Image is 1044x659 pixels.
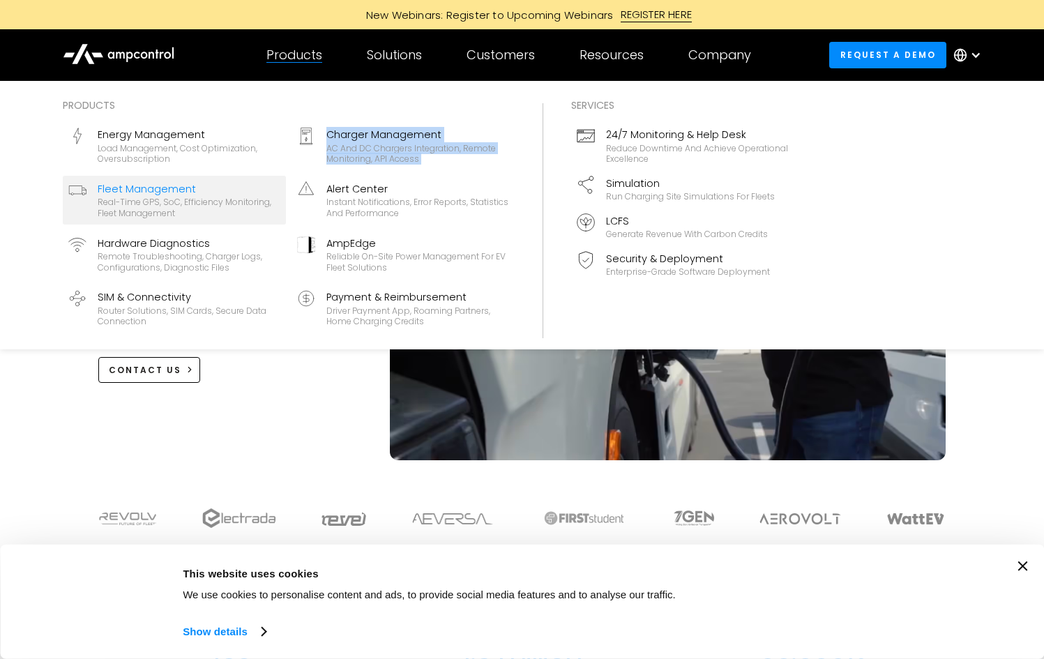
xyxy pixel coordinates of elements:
[606,176,775,191] div: Simulation
[621,7,693,22] div: REGISTER HERE
[467,47,535,63] div: Customers
[98,197,280,218] div: Real-time GPS, SoC, efficiency monitoring, fleet management
[63,176,286,225] a: Fleet ManagementReal-time GPS, SoC, efficiency monitoring, fleet management
[571,121,794,170] a: 24/7 Monitoring & Help DeskReduce downtime and achieve operational excellence
[606,229,768,240] div: Generate revenue with carbon credits
[98,305,280,327] div: Router Solutions, SIM Cards, Secure Data Connection
[580,47,644,63] div: Resources
[352,8,621,22] div: New Webinars: Register to Upcoming Webinars
[571,170,794,208] a: SimulationRun charging site simulations for fleets
[326,197,509,218] div: Instant notifications, error reports, statistics and performance
[326,289,509,305] div: Payment & Reimbursement
[1017,561,1027,571] button: Close banner
[209,7,836,22] a: New Webinars: Register to Upcoming WebinarsREGISTER HERE
[326,143,509,165] div: AC and DC chargers integration, remote monitoring, API access
[98,251,280,273] div: Remote troubleshooting, charger logs, configurations, diagnostic files
[266,47,322,63] div: Products
[109,364,181,377] div: CONTACT US
[571,208,794,245] a: LCFSGenerate revenue with carbon credits
[202,508,275,528] img: electrada logo
[98,143,280,165] div: Load management, cost optimization, oversubscription
[829,42,946,68] a: Request a demo
[98,289,280,305] div: SIM & Connectivity
[688,47,751,63] div: Company
[759,513,842,524] img: Aerovolt Logo
[183,621,265,642] a: Show details
[63,284,286,333] a: SIM & ConnectivityRouter Solutions, SIM Cards, Secure Data Connection
[292,230,515,279] a: AmpEdgeReliable On-site Power Management for EV Fleet Solutions
[792,561,992,602] button: Okay
[606,127,789,142] div: 24/7 Monitoring & Help Desk
[367,47,422,63] div: Solutions
[98,357,201,383] a: CONTACT US
[606,266,770,278] div: Enterprise-grade software deployment
[326,251,509,273] div: Reliable On-site Power Management for EV Fleet Solutions
[63,98,515,113] div: Products
[326,181,509,197] div: Alert Center
[571,245,794,283] a: Security & DeploymentEnterprise-grade software deployment
[606,143,789,165] div: Reduce downtime and achieve operational excellence
[292,176,515,225] a: Alert CenterInstant notifications, error reports, statistics and performance
[571,98,794,113] div: Services
[183,589,676,600] span: We use cookies to personalise content and ads, to provide social media features and to analyse ou...
[606,251,770,266] div: Security & Deployment
[886,513,945,524] img: WattEV logo
[63,121,286,170] a: Energy ManagementLoad management, cost optimization, oversubscription
[292,121,515,170] a: Charger ManagementAC and DC chargers integration, remote monitoring, API access
[292,284,515,333] a: Payment & ReimbursementDriver Payment App, Roaming Partners, Home Charging Credits
[606,191,775,202] div: Run charging site simulations for fleets
[606,213,768,229] div: LCFS
[98,181,280,197] div: Fleet Management
[98,127,280,142] div: Energy Management
[98,236,280,251] div: Hardware Diagnostics
[326,127,509,142] div: Charger Management
[326,236,509,251] div: AmpEdge
[183,565,776,582] div: This website uses cookies
[326,305,509,327] div: Driver Payment App, Roaming Partners, Home Charging Credits
[63,230,286,279] a: Hardware DiagnosticsRemote troubleshooting, charger logs, configurations, diagnostic files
